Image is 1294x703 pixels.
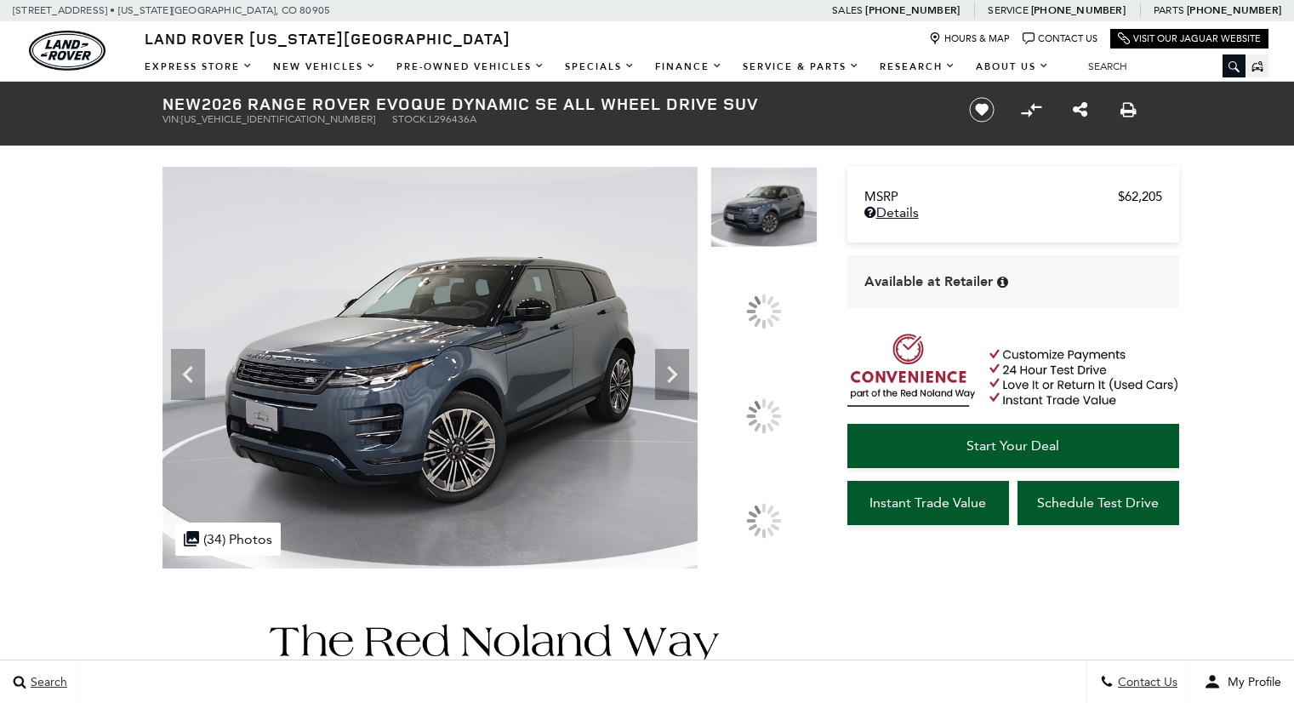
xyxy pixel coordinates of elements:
[832,4,863,16] span: Sales
[134,52,1059,82] nav: Main Navigation
[847,481,1009,525] a: Instant Trade Value
[645,52,733,82] a: Finance
[864,189,1118,204] span: MSRP
[966,52,1059,82] a: About Us
[864,204,1162,220] a: Details
[134,52,263,82] a: EXPRESS STORE
[1018,481,1179,525] a: Schedule Test Drive
[1037,494,1159,511] span: Schedule Test Drive
[26,675,67,689] span: Search
[1118,189,1162,204] span: $62,205
[555,52,645,82] a: Specials
[162,113,181,125] span: VIN:
[29,31,105,71] a: land-rover
[263,52,386,82] a: New Vehicles
[865,3,960,17] a: [PHONE_NUMBER]
[966,437,1059,454] span: Start Your Deal
[386,52,555,82] a: Pre-Owned Vehicles
[1073,100,1087,120] a: Share this New 2026 Range Rover Evoque Dynamic SE All Wheel Drive SUV
[134,28,521,49] a: Land Rover [US_STATE][GEOGRAPHIC_DATA]
[1191,660,1294,703] button: user-profile-menu
[175,523,281,556] div: (34) Photos
[1023,32,1097,45] a: Contact Us
[29,31,105,71] img: Land Rover
[847,424,1179,468] a: Start Your Deal
[1118,32,1261,45] a: Visit Our Jaguar Website
[710,167,818,248] img: New 2026 Tribeca Blue LAND ROVER Dynamic SE image 1
[1154,4,1184,16] span: Parts
[1018,97,1044,123] button: Compare vehicle
[733,52,869,82] a: Service & Parts
[864,272,993,291] span: Available at Retailer
[145,28,510,49] span: Land Rover [US_STATE][GEOGRAPHIC_DATA]
[1075,56,1246,77] input: Search
[13,4,330,16] a: [STREET_ADDRESS] • [US_STATE][GEOGRAPHIC_DATA], CO 80905
[429,113,476,125] span: L296436A
[929,32,1010,45] a: Hours & Map
[1120,100,1137,120] a: Print this New 2026 Range Rover Evoque Dynamic SE All Wheel Drive SUV
[392,113,429,125] span: Stock:
[869,52,966,82] a: Research
[162,94,941,113] h1: 2026 Range Rover Evoque Dynamic SE All Wheel Drive SUV
[988,4,1028,16] span: Service
[869,494,986,511] span: Instant Trade Value
[963,96,1000,123] button: Save vehicle
[181,113,375,125] span: [US_VEHICLE_IDENTIFICATION_NUMBER]
[162,92,202,115] strong: New
[1031,3,1126,17] a: [PHONE_NUMBER]
[1221,675,1281,689] span: My Profile
[997,276,1008,289] div: Vehicle is in stock and ready for immediate delivery. Due to demand, availability is subject to c...
[162,167,698,569] img: New 2026 Tribeca Blue LAND ROVER Dynamic SE image 1
[864,189,1162,204] a: MSRP $62,205
[1114,675,1177,689] span: Contact Us
[1187,3,1281,17] a: [PHONE_NUMBER]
